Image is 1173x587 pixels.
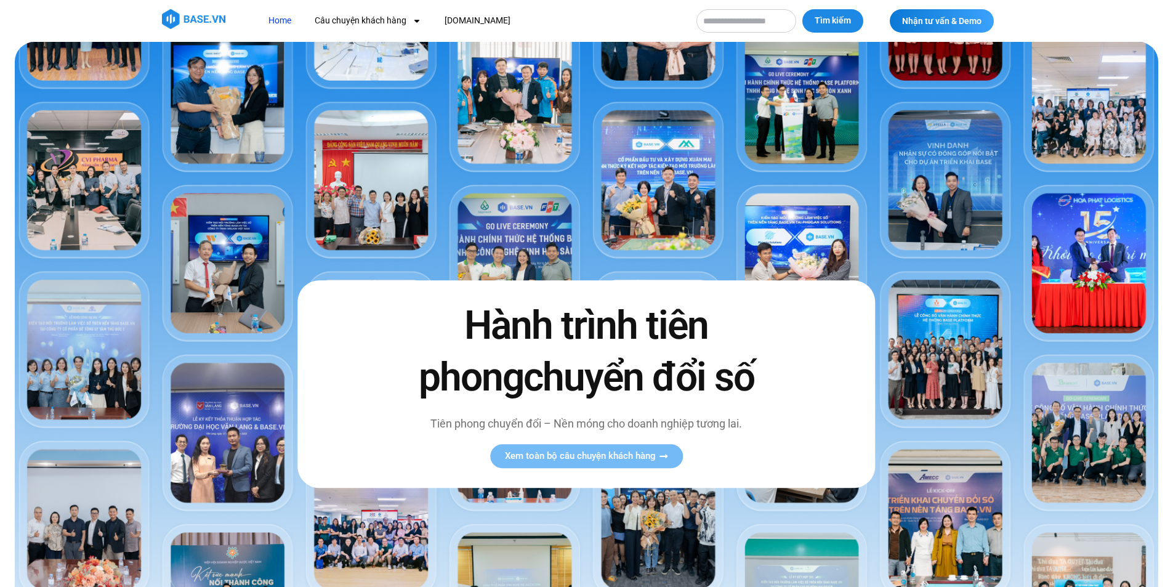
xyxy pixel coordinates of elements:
[523,354,754,400] span: chuyển đổi số
[259,9,300,32] a: Home
[505,451,656,461] span: Xem toàn bộ câu chuyện khách hàng
[305,9,430,32] a: Câu chuyện khách hàng
[902,17,982,25] span: Nhận tư vấn & Demo
[890,9,994,33] a: Nhận tư vấn & Demo
[392,415,780,432] p: Tiên phong chuyển đổi – Nền móng cho doanh nghiệp tương lai.
[392,301,780,403] h2: Hành trình tiên phong
[490,444,683,468] a: Xem toàn bộ câu chuyện khách hàng
[259,9,684,32] nav: Menu
[802,9,863,33] button: Tìm kiếm
[435,9,520,32] a: [DOMAIN_NAME]
[815,15,851,27] span: Tìm kiếm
